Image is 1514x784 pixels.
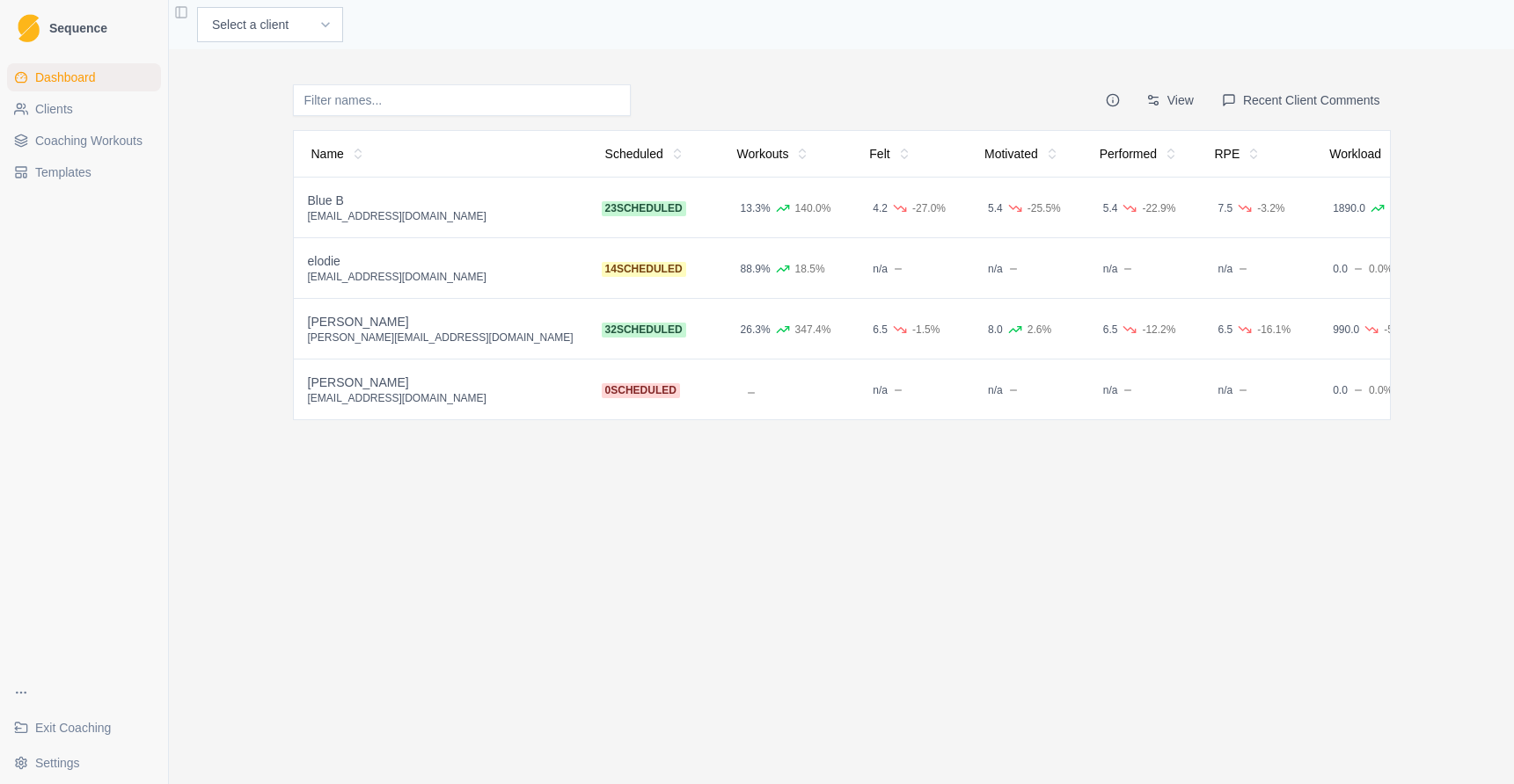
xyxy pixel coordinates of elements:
div: 4.2 [873,201,888,215]
button: 6.5-12.2% [1096,320,1183,338]
button: Motivated [974,138,1070,170]
button: 4.2-27.0% [866,199,953,217]
button: 5.4-22.9% [1096,199,1183,217]
div: -25.5% [1028,201,1061,215]
button: 88.9%18.5% [734,259,832,278]
div: -16.1% [1257,323,1291,337]
div: n/a [873,262,888,276]
span: Clients [35,100,73,118]
div: n/a [988,383,1003,397]
div: n/a [988,262,1003,276]
button: 1890.08.6% [1326,199,1421,217]
div: 5.4 [1103,201,1118,215]
a: Dashboard [7,63,161,91]
button: 7.5-3.2% [1210,199,1291,217]
div: n/a [1103,383,1118,397]
div: 88.9% [741,262,771,276]
div: 1890.0 [1333,201,1365,215]
span: Exit Coaching [35,719,111,737]
div: 0.0% [1369,262,1393,276]
div: 13.3% [741,201,771,215]
div: 6.5 [1218,323,1232,337]
span: Dashboard [35,69,96,86]
button: n/a [866,259,916,278]
input: Filter names... [293,84,631,116]
div: -52.9% [1384,323,1417,337]
button: View [1136,84,1204,116]
img: Logo [18,14,40,43]
span: 23 scheduled [602,201,686,216]
button: 13.3%140.0% [734,199,838,217]
button: 26.3%347.4% [734,320,838,338]
button: Workouts [727,138,821,170]
button: 6.5-16.1% [1210,320,1298,338]
span: 32 scheduled [602,323,686,338]
div: -27.0% [912,201,946,215]
button: Name [301,138,376,170]
div: 6.5 [873,323,888,337]
a: Coaching Workouts [7,127,161,155]
span: Sequence [49,22,107,34]
span: 14 scheduled [602,262,686,277]
div: elodie [308,252,574,270]
div: n/a [1218,383,1232,397]
div: -12.2% [1142,323,1175,337]
div: [EMAIL_ADDRESS][DOMAIN_NAME] [308,270,574,284]
button: RPE [1203,138,1271,170]
button: n/a [1096,381,1146,399]
div: [PERSON_NAME][EMAIL_ADDRESS][DOMAIN_NAME] [308,330,574,345]
button: Recent Client Comments [1211,84,1391,116]
button: Scheduled [595,138,695,170]
button: Performed [1089,138,1189,170]
div: [PERSON_NAME] [308,374,574,391]
div: n/a [873,383,888,397]
div: [PERSON_NAME] [308,313,574,330]
a: LogoSequence [7,7,161,49]
button: Workload [1319,138,1413,170]
div: 0.0% [1369,383,1393,397]
div: 347.4% [795,323,831,337]
div: 8.0 [988,323,1003,337]
div: [EMAIL_ADDRESS][DOMAIN_NAME] [308,209,574,223]
div: Blue B [308,192,574,209]
div: [EMAIL_ADDRESS][DOMAIN_NAME] [308,391,574,405]
div: 990.0 [1333,323,1359,337]
div: 0.0 [1333,262,1348,276]
a: Clients [7,95,161,123]
button: n/a [1096,259,1146,278]
button: n/a [866,381,916,399]
button: n/a [1210,381,1261,399]
div: n/a [1218,262,1232,276]
button: 5.4-25.5% [981,199,1068,217]
button: 990.0-52.9% [1326,320,1424,338]
div: 18.5% [795,262,825,276]
div: 2.6% [1028,323,1051,337]
button: 8.02.6% [981,320,1058,338]
div: 140.0% [795,201,831,215]
span: Templates [35,163,91,181]
button: Felt [859,138,921,170]
span: Coaching Workouts [35,132,143,149]
div: -1.5% [912,323,940,337]
span: 0 scheduled [602,383,680,398]
button: Settings [7,749,161,777]
button: 6.5-1.5% [866,320,947,338]
a: Exit Coaching [7,714,161,742]
button: 0.00.0% [1326,259,1400,278]
button: n/a [981,381,1031,399]
div: n/a [1103,262,1118,276]
button: 0.00.0% [1326,381,1400,399]
div: 26.3% [741,323,771,337]
div: -3.2% [1257,201,1284,215]
button: n/a [981,259,1031,278]
div: 7.5 [1218,201,1232,215]
div: 6.5 [1103,323,1118,337]
div: 5.4 [988,201,1003,215]
div: -22.9% [1142,201,1175,215]
button: n/a [1210,259,1261,278]
div: 0.0 [1333,383,1348,397]
a: Templates [7,158,161,186]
